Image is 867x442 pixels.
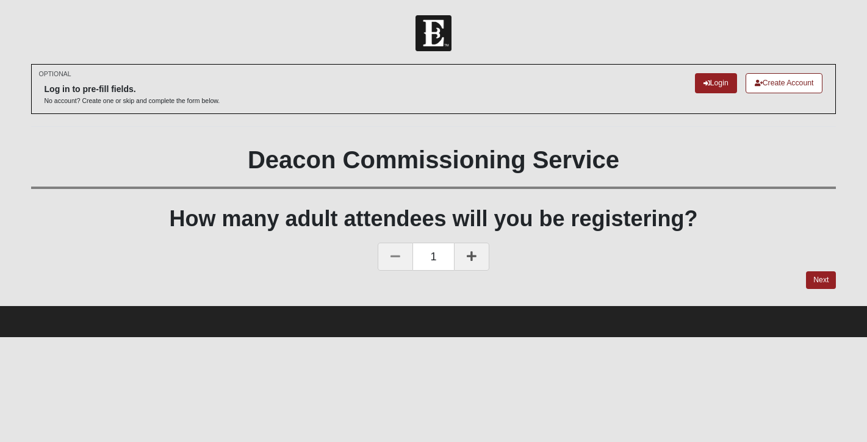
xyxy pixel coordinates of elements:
[695,73,737,93] a: Login
[746,73,823,93] a: Create Account
[45,96,220,105] p: No account? Create one or skip and complete the form below.
[31,205,836,232] h1: How many adult attendees will you be registering?
[806,271,836,289] a: Next
[413,243,453,271] span: 1
[39,70,71,79] small: OPTIONAL
[416,15,451,51] img: Church of Eleven22 Logo
[45,84,220,94] h6: Log in to pre-fill fields.
[248,146,619,173] b: Deacon Commissioning Service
